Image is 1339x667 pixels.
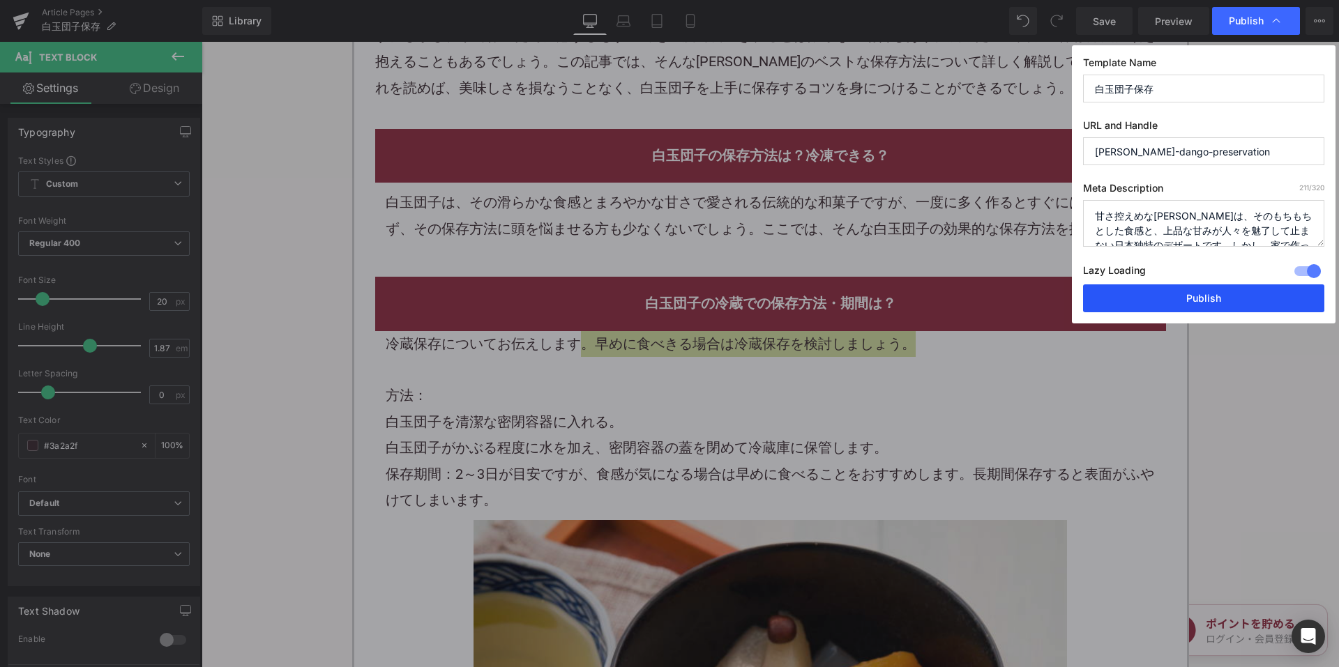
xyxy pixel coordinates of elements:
[1299,183,1309,192] span: 211
[184,293,714,310] span: 冷蔵保存についてお伝えします。早めに食べきる場合は冷蔵保存を検討しましょう。
[1083,56,1324,75] label: Template Name
[184,101,954,127] h2: 白玉団子の保存方法は？冷凍できる？
[1229,15,1264,27] span: Publish
[1083,261,1146,284] label: Lazy Loading
[1292,620,1325,653] div: Open Intercom Messenger
[184,371,421,388] span: 白玉団子を清潔な密閉容器に入れる。
[1083,284,1324,312] button: Publish
[184,148,954,200] p: 白玉団子は、その滑らかな食感とまろやかな甘さで愛される伝統的な ですが、一度に多く作るとすぐには食べきれず、その保存方法に頭を悩ませる方も少なくないでしょう。ここでは、そんな白玉団子の効果的な保...
[1299,183,1324,192] span: /320
[1083,182,1324,200] label: Meta Description
[1083,119,1324,137] label: URL and Handle
[184,249,954,275] h2: 白玉団子の冷蔵での保存方法・期間は？
[184,397,686,414] span: 白玉団子がかぶる程度に水を加え、密閉容器の蓋を閉めて冷蔵庫に保管します。
[184,345,226,362] span: 方法：
[1083,200,1324,247] textarea: 甘さ控えめな[PERSON_NAME]は、そのもちもちとした食感と、上品な甘みが人々を魅了して止まない日本独特のデザートです。しかし、家で作った時に必ずしもすべてを一度で食べきれるとは限らない場...
[616,152,658,169] a: 和菓子
[184,424,953,466] span: 保存期間：2～3日が目安ですが、食感が気になる場合は早めに食べることをおすすめします。長期間保存すると表面がふやけてしまいます。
